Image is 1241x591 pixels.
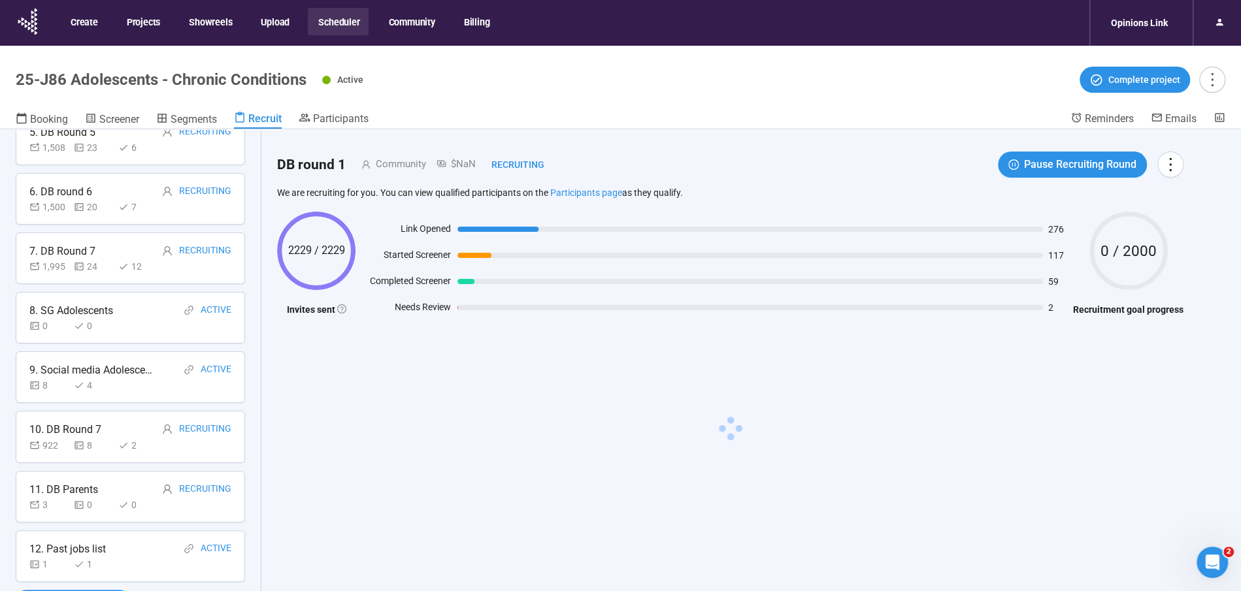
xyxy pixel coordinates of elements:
[162,424,173,434] span: user
[29,378,69,392] div: 8
[362,300,451,319] div: Needs Review
[1073,302,1183,317] h4: Recruitment goal progress
[201,302,231,319] div: Active
[1108,72,1180,87] span: Complete project
[74,259,113,274] div: 24
[118,200,157,214] div: 7
[250,8,299,35] button: Upload
[74,438,113,453] div: 8
[156,112,217,129] a: Segments
[29,319,69,333] div: 0
[362,248,451,267] div: Started Screener
[118,498,157,512] div: 0
[1161,155,1179,173] span: more
[1199,67,1225,93] button: more
[475,157,544,172] div: Recruiting
[162,186,173,197] span: user
[29,362,154,378] div: 9. Social media Adolescent
[1223,547,1234,557] span: 2
[1048,277,1067,286] span: 59
[171,113,217,125] span: Segments
[299,112,369,127] a: Participants
[29,498,69,512] div: 3
[85,112,139,129] a: Screener
[1165,112,1197,125] span: Emails
[362,221,451,241] div: Link Opened
[201,541,231,557] div: Active
[29,557,69,571] div: 1
[179,481,231,498] div: Recruiting
[184,543,194,554] span: link
[1048,303,1067,312] span: 2
[118,438,157,453] div: 2
[116,8,169,35] button: Projects
[362,274,451,293] div: Completed Screener
[74,378,113,392] div: 4
[29,541,106,557] div: 12. Past jobs list
[29,184,92,200] div: 6. DB round 6
[277,154,346,176] h2: DB round 1
[29,243,95,259] div: 7. DB Round 7
[1048,225,1067,234] span: 276
[1197,547,1228,578] iframe: Intercom live chat
[179,124,231,140] div: Recruiting
[337,304,346,313] span: question-circle
[16,71,306,89] h1: 25-J86 Adolescents - Chronic Conditions
[1008,159,1019,170] span: pause-circle
[29,124,95,140] div: 5. DB Round 5
[1085,112,1134,125] span: Reminders
[313,112,369,125] span: Participants
[308,8,369,35] button: Scheduler
[118,140,157,155] div: 6
[162,484,173,494] span: user
[277,187,1183,199] p: We are recruiting for you. You can view qualified participants on the as they qualify.
[201,362,231,378] div: Active
[29,438,69,453] div: 922
[74,498,113,512] div: 0
[248,112,282,125] span: Recruit
[1070,112,1134,127] a: Reminders
[454,8,499,35] button: Billing
[184,364,194,375] span: link
[1024,156,1136,172] span: Pause Recruiting Round
[550,187,622,198] a: Participants page
[184,305,194,315] span: link
[426,157,475,172] div: $NaN
[118,259,157,274] div: 12
[998,152,1147,178] button: pause-circlePause Recruiting Round
[29,200,69,214] div: 1,500
[1203,71,1221,88] span: more
[162,127,173,137] span: user
[60,8,107,35] button: Create
[29,259,69,274] div: 1,995
[179,421,231,438] div: Recruiting
[99,113,139,125] span: Screener
[74,200,113,214] div: 20
[1151,112,1197,127] a: Emails
[74,557,113,571] div: 1
[1103,10,1176,35] div: Opinions Link
[179,243,231,259] div: Recruiting
[74,140,113,155] div: 23
[29,421,101,438] div: 10. DB Round 7
[1048,251,1067,260] span: 117
[346,160,371,169] span: user
[74,319,113,333] div: 0
[29,481,98,498] div: 11. DB Parents
[30,113,68,125] span: Booking
[371,157,426,172] div: Community
[29,302,113,319] div: 8. SG Adolescents
[337,74,363,85] span: Active
[378,8,444,35] button: Community
[1157,152,1183,178] button: more
[277,246,356,256] span: 2229 / 2229
[29,140,69,155] div: 1,508
[1080,67,1190,93] button: Complete project
[178,8,241,35] button: Showreels
[179,184,231,200] div: Recruiting
[1089,244,1168,259] span: 0 / 2000
[234,112,282,129] a: Recruit
[16,112,68,129] a: Booking
[277,302,356,317] h4: Invites sent
[162,246,173,256] span: user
